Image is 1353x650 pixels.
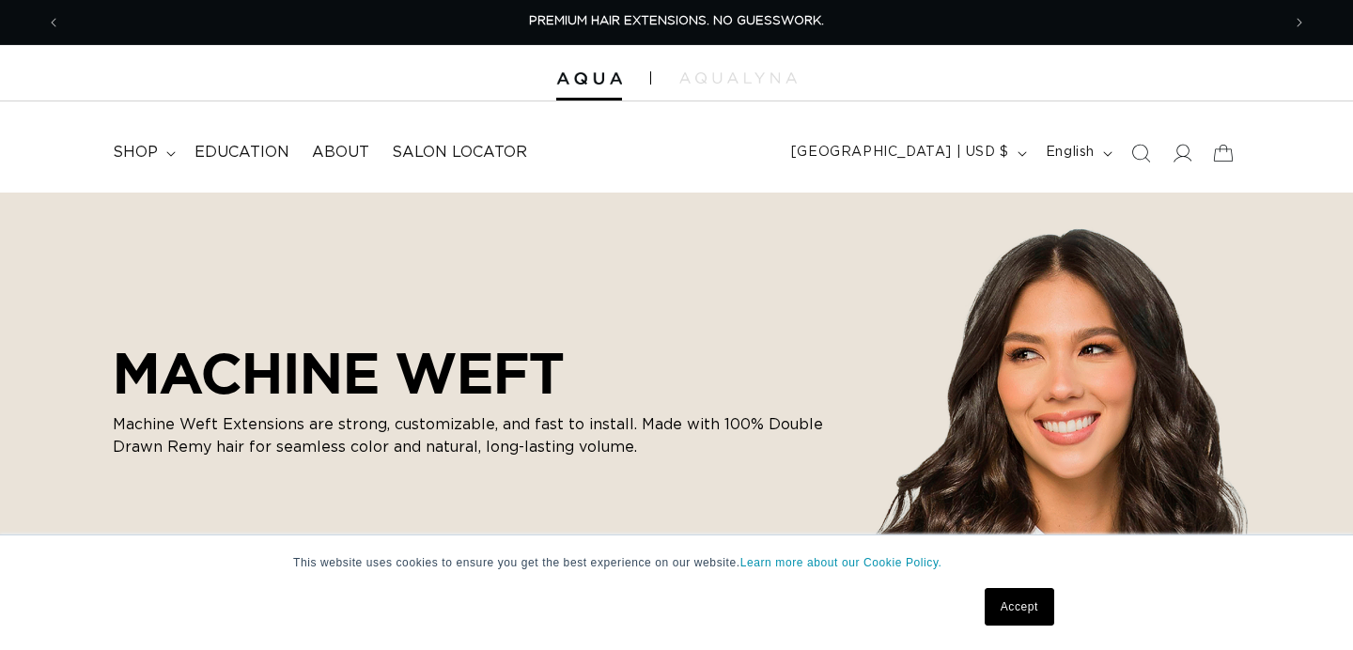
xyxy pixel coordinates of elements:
span: shop [113,143,158,162]
button: Next announcement [1279,5,1320,40]
button: Previous announcement [33,5,74,40]
span: English [1046,143,1095,162]
button: [GEOGRAPHIC_DATA] | USD $ [780,135,1034,171]
img: Aqua Hair Extensions [556,72,622,85]
a: Salon Locator [381,132,538,174]
p: This website uses cookies to ensure you get the best experience on our website. [293,554,1060,571]
span: [GEOGRAPHIC_DATA] | USD $ [791,143,1009,162]
a: About [301,132,381,174]
p: Machine Weft Extensions are strong, customizable, and fast to install. Made with 100% Double Draw... [113,413,827,458]
span: Education [194,143,289,162]
span: About [312,143,369,162]
a: Education [183,132,301,174]
span: Salon Locator [392,143,527,162]
button: English [1034,135,1120,171]
img: aqualyna.com [679,72,797,84]
a: Learn more about our Cookie Policy. [740,556,942,569]
summary: Search [1120,132,1161,174]
summary: shop [101,132,183,174]
span: PREMIUM HAIR EXTENSIONS. NO GUESSWORK. [529,15,824,27]
a: Accept [985,588,1054,626]
h2: MACHINE WEFT [113,340,827,406]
